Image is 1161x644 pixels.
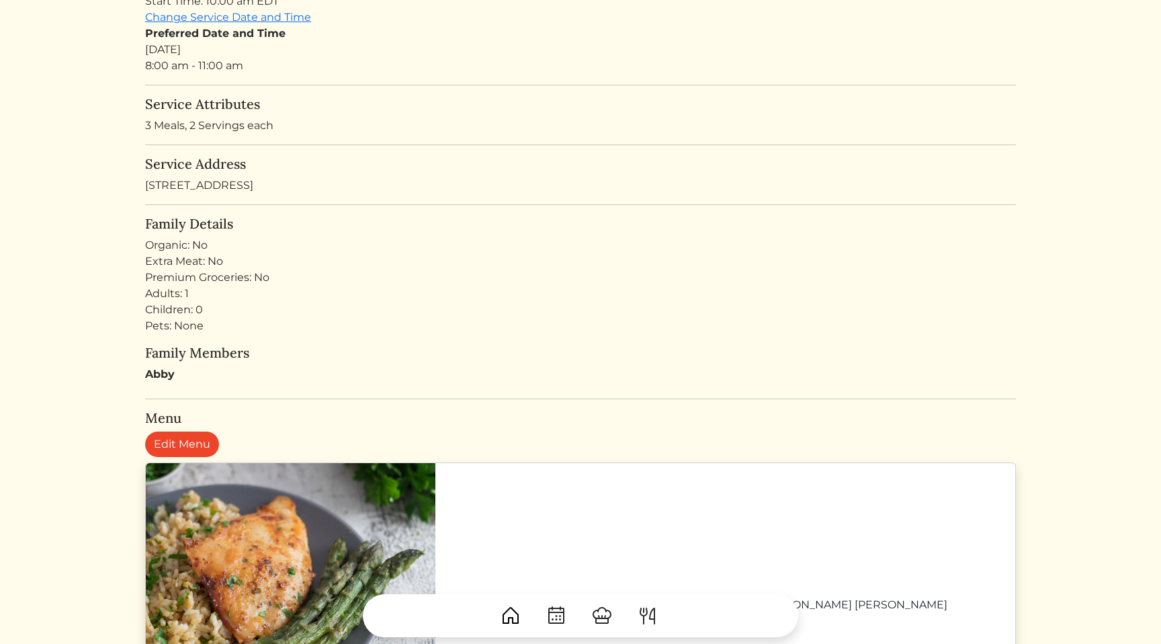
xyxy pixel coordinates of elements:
div: [STREET_ADDRESS] [145,156,1016,194]
img: ChefHat-a374fb509e4f37eb0702ca99f5f64f3b6956810f32a249b33092029f8484b388.svg [591,605,613,627]
div: [DATE] 8:00 am - 11:00 am [145,26,1016,74]
h5: Service Address [145,156,1016,172]
h5: Family Members [145,345,1016,361]
div: Adults: 1 Children: 0 Pets: None [145,286,1016,334]
img: CalendarDots-5bcf9d9080389f2a281d69619e1c85352834be518fbc73d9501aef674afc0d57.svg [546,605,567,627]
div: Organic: No [145,237,1016,253]
h5: Service Attributes [145,96,1016,112]
p: 3 Meals, 2 Servings each [145,118,1016,134]
a: Edit Menu [145,432,219,457]
strong: Preferred Date and Time [145,27,286,40]
h5: Family Details [145,216,1016,232]
h5: Menu [145,410,1016,426]
a: Change Service Date and Time [145,11,311,24]
img: ForkKnife-55491504ffdb50bab0c1e09e7649658475375261d09fd45db06cec23bce548bf.svg [637,605,658,627]
img: House-9bf13187bcbb5817f509fe5e7408150f90897510c4275e13d0d5fca38e0b5951.svg [500,605,521,627]
div: Extra Meat: No [145,253,1016,270]
div: Premium Groceries: No [145,270,1016,286]
strong: Abby [145,368,175,380]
